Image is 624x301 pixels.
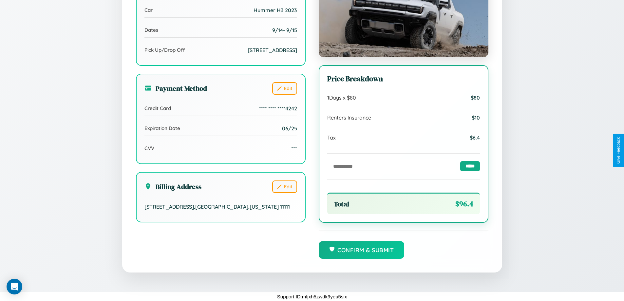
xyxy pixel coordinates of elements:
[455,199,473,209] span: $ 96.4
[144,125,180,131] span: Expiration Date
[272,82,297,95] button: Edit
[144,145,154,151] span: CVV
[472,114,480,121] span: $ 10
[248,47,297,53] span: [STREET_ADDRESS]
[272,27,297,33] span: 9 / 14 - 9 / 15
[272,180,297,193] button: Edit
[327,114,371,121] span: Renters Insurance
[319,241,405,259] button: Confirm & Submit
[254,7,297,13] span: Hummer H3 2023
[7,279,22,294] div: Open Intercom Messenger
[144,27,158,33] span: Dates
[616,137,621,164] div: Give Feedback
[327,94,356,101] span: 1 Days x $ 80
[334,199,349,209] span: Total
[144,47,185,53] span: Pick Up/Drop Off
[471,94,480,101] span: $ 80
[327,74,480,84] h3: Price Breakdown
[144,84,207,93] h3: Payment Method
[277,292,347,301] p: Support ID: mfjxh5zwdk9yeu5six
[144,182,201,191] h3: Billing Address
[470,134,480,141] span: $ 6.4
[144,105,171,111] span: Credit Card
[327,134,336,141] span: Tax
[282,125,297,132] span: 06/25
[144,203,290,210] span: [STREET_ADDRESS] , [GEOGRAPHIC_DATA] , [US_STATE] 11111
[144,7,153,13] span: Car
